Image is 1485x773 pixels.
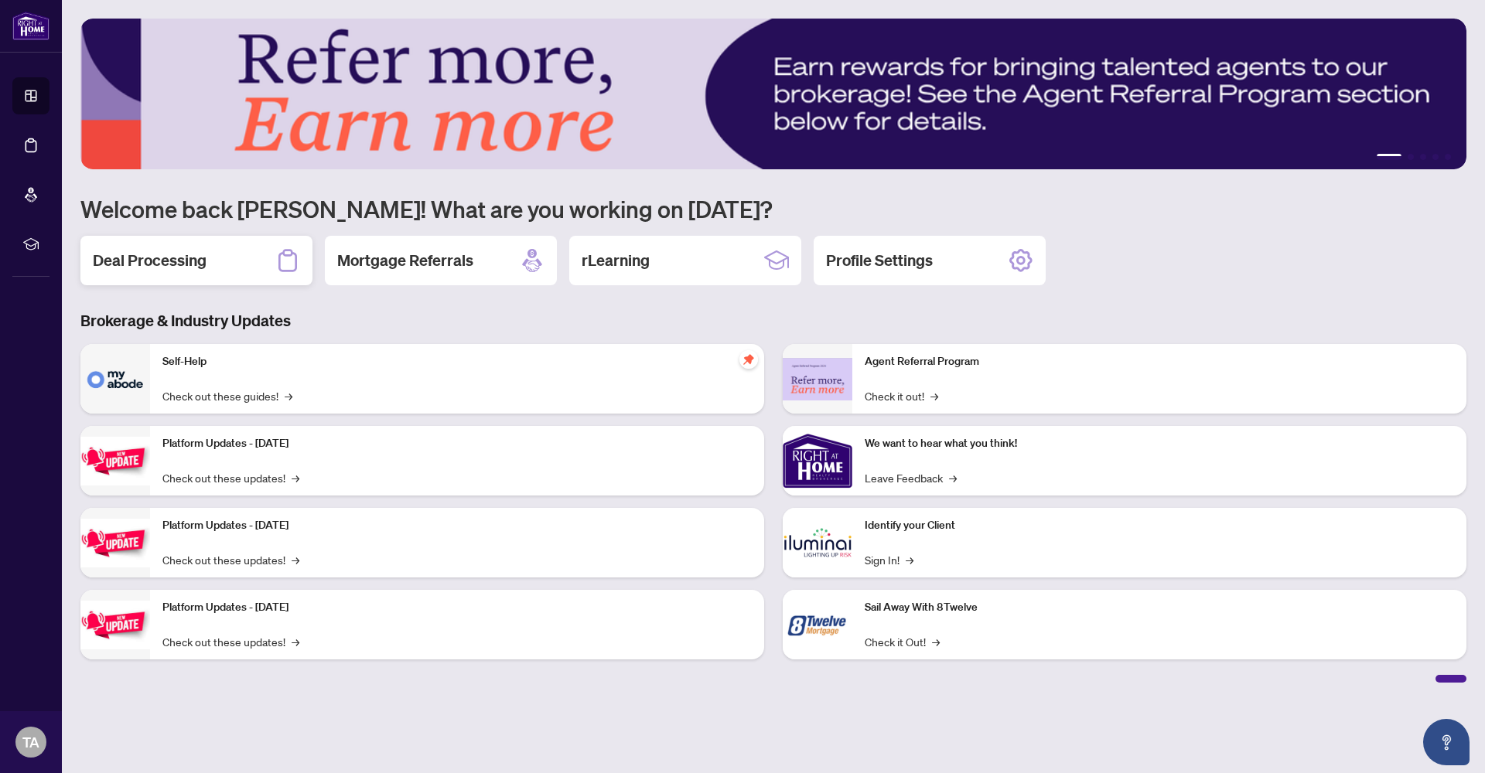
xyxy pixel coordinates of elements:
a: Check out these updates!→ [162,469,299,486]
p: Agent Referral Program [865,353,1454,370]
span: → [292,469,299,486]
p: Self-Help [162,353,752,370]
img: Agent Referral Program [783,358,852,400]
h2: Profile Settings [826,250,933,271]
img: Slide 0 [80,19,1466,169]
h3: Brokerage & Industry Updates [80,310,1466,332]
img: Sail Away With 8Twelve [783,590,852,659]
p: Platform Updates - [DATE] [162,517,752,534]
h1: Welcome back [PERSON_NAME]! What are you working on [DATE]? [80,194,1466,223]
img: logo [12,12,49,40]
p: Sail Away With 8Twelve [865,599,1454,616]
p: We want to hear what you think! [865,435,1454,452]
p: Identify your Client [865,517,1454,534]
button: 2 [1408,154,1414,160]
img: Platform Updates - July 21, 2025 [80,437,150,485]
a: Leave Feedback→ [865,469,957,486]
a: Check out these updates!→ [162,633,299,650]
p: Platform Updates - [DATE] [162,599,752,616]
span: → [292,633,299,650]
img: We want to hear what you think! [783,426,852,495]
a: Check it out!→ [865,387,938,404]
span: pushpin [739,350,758,369]
a: Check out these updates!→ [162,551,299,568]
span: → [949,469,957,486]
span: → [932,633,940,650]
span: → [906,551,913,568]
a: Check out these guides!→ [162,387,292,404]
button: 4 [1432,154,1439,160]
h2: Mortgage Referrals [337,250,473,271]
button: 1 [1377,154,1401,160]
button: 3 [1420,154,1426,160]
button: Open asap [1423,719,1470,765]
img: Platform Updates - July 8, 2025 [80,519,150,567]
span: → [292,551,299,568]
h2: Deal Processing [93,250,207,271]
h2: rLearning [582,250,650,271]
button: 5 [1445,154,1451,160]
a: Check it Out!→ [865,633,940,650]
p: Platform Updates - [DATE] [162,435,752,452]
img: Platform Updates - June 23, 2025 [80,601,150,649]
span: TA [22,731,39,753]
span: → [930,387,938,404]
a: Sign In!→ [865,551,913,568]
img: Identify your Client [783,508,852,577]
span: → [285,387,292,404]
img: Self-Help [80,344,150,414]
